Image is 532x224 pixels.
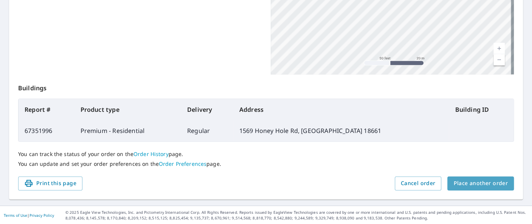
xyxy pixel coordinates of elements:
[181,120,233,141] td: Regular
[18,151,514,158] p: You can track the status of your order on the page.
[493,54,505,65] a: Current Level 19, Zoom Out
[133,150,169,158] a: Order History
[181,99,233,120] th: Delivery
[65,210,528,221] p: © 2025 Eagle View Technologies, Inc. and Pictometry International Corp. All Rights Reserved. Repo...
[395,176,442,190] button: Cancel order
[24,179,76,188] span: Print this page
[233,120,449,141] td: 1569 Honey Hole Rd, [GEOGRAPHIC_DATA] 18661
[18,161,514,167] p: You can update and set your order preferences on the page.
[29,213,54,218] a: Privacy Policy
[453,179,508,188] span: Place another order
[4,213,27,218] a: Terms of Use
[74,120,181,141] td: Premium - Residential
[401,179,436,188] span: Cancel order
[18,176,82,190] button: Print this page
[19,99,74,120] th: Report #
[449,99,513,120] th: Building ID
[19,120,74,141] td: 67351996
[18,74,514,99] p: Buildings
[447,176,514,190] button: Place another order
[4,213,54,218] p: |
[233,99,449,120] th: Address
[74,99,181,120] th: Product type
[493,43,505,54] a: Current Level 19, Zoom In
[159,160,206,167] a: Order Preferences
